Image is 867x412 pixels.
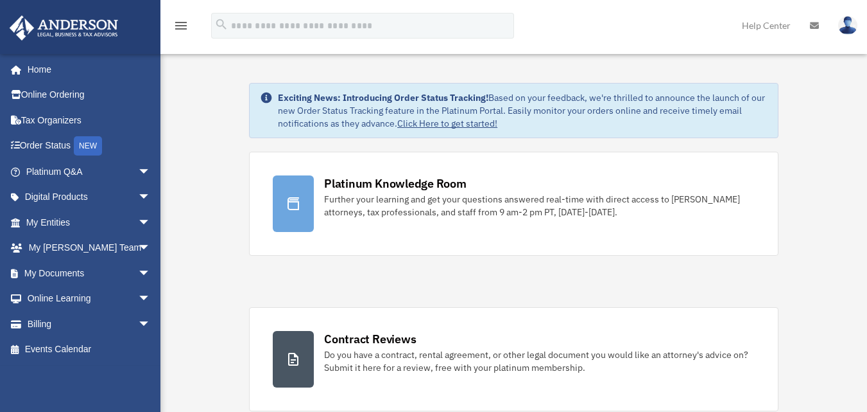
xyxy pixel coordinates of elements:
a: Platinum Q&Aarrow_drop_down [9,159,170,184]
a: Contract Reviews Do you have a contract, rental agreement, or other legal document you would like... [249,307,778,411]
a: Order StatusNEW [9,133,170,159]
div: Further your learning and get your questions answered real-time with direct access to [PERSON_NAM... [324,193,755,219]
a: Billingarrow_drop_down [9,311,170,337]
i: menu [173,18,189,33]
a: Home [9,57,164,82]
a: Events Calendar [9,337,170,363]
a: Digital Productsarrow_drop_down [9,184,170,210]
img: User Pic [838,16,857,35]
a: Click Here to get started! [397,118,497,129]
div: Based on your feedback, we're thrilled to announce the launch of our new Order Status Tracking fe... [278,91,768,130]
i: search [214,17,228,31]
a: My [PERSON_NAME] Teamarrow_drop_down [9,235,170,261]
span: arrow_drop_down [138,210,164,236]
span: arrow_drop_down [138,235,164,262]
a: Platinum Knowledge Room Further your learning and get your questions answered real-time with dire... [249,152,778,256]
a: My Entitiesarrow_drop_down [9,210,170,235]
a: Online Ordering [9,82,170,108]
span: arrow_drop_down [138,159,164,185]
strong: Exciting News: Introducing Order Status Tracking! [278,92,488,103]
a: Tax Organizers [9,107,170,133]
a: Online Learningarrow_drop_down [9,286,170,312]
span: arrow_drop_down [138,260,164,287]
span: arrow_drop_down [138,311,164,337]
a: My Documentsarrow_drop_down [9,260,170,286]
div: Platinum Knowledge Room [324,175,467,192]
img: Anderson Advisors Platinum Portal [6,15,122,40]
span: arrow_drop_down [138,286,164,312]
span: arrow_drop_down [138,184,164,211]
a: menu [173,22,189,33]
div: Do you have a contract, rental agreement, or other legal document you would like an attorney's ad... [324,348,755,374]
div: Contract Reviews [324,331,416,347]
div: NEW [74,136,102,156]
